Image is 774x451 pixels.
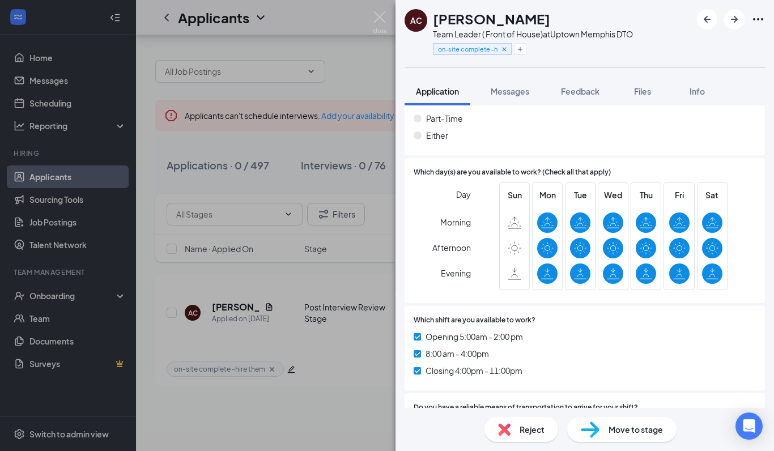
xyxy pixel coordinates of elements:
span: Which day(s) are you available to work? (Check all that apply) [414,167,611,178]
span: Evening [441,263,471,283]
span: Reject [520,423,545,436]
span: Sat [702,189,722,201]
span: on-site complete -hire them [438,44,497,54]
span: Thu [636,189,656,201]
span: Opening 5:00am - 2:00 pm [426,330,523,343]
button: ArrowLeftNew [697,9,717,29]
span: Wed [603,189,623,201]
span: 8:00 am - 4:00pm [426,347,489,360]
svg: ArrowLeftNew [700,12,714,26]
span: Fri [669,189,690,201]
span: Day [456,188,471,201]
span: Either [426,129,448,142]
h1: [PERSON_NAME] [433,9,550,28]
span: Feedback [561,86,599,96]
svg: Plus [517,46,524,53]
span: Afternoon [432,237,471,258]
span: Files [634,86,651,96]
span: Info [690,86,705,96]
div: Open Intercom Messenger [735,412,763,440]
span: Sun [504,189,525,201]
span: Mon [537,189,558,201]
span: Closing 4:00pm - 11:00pm [426,364,522,377]
button: ArrowRight [724,9,745,29]
span: Tue [570,189,590,201]
button: Plus [514,43,526,55]
span: Part-Time [426,112,463,125]
span: Do you have a reliable means of transportation to arrive for your shift? [414,402,638,413]
div: Team Leader ( Front of House) at Uptown Memphis DTO [433,28,633,40]
span: Messages [491,86,529,96]
span: Which shift are you available to work? [414,315,535,326]
svg: Cross [500,45,508,53]
div: AC [410,15,422,26]
svg: ArrowRight [728,12,741,26]
span: Move to stage [609,423,663,436]
span: Morning [440,212,471,232]
svg: Ellipses [751,12,765,26]
span: Application [416,86,459,96]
